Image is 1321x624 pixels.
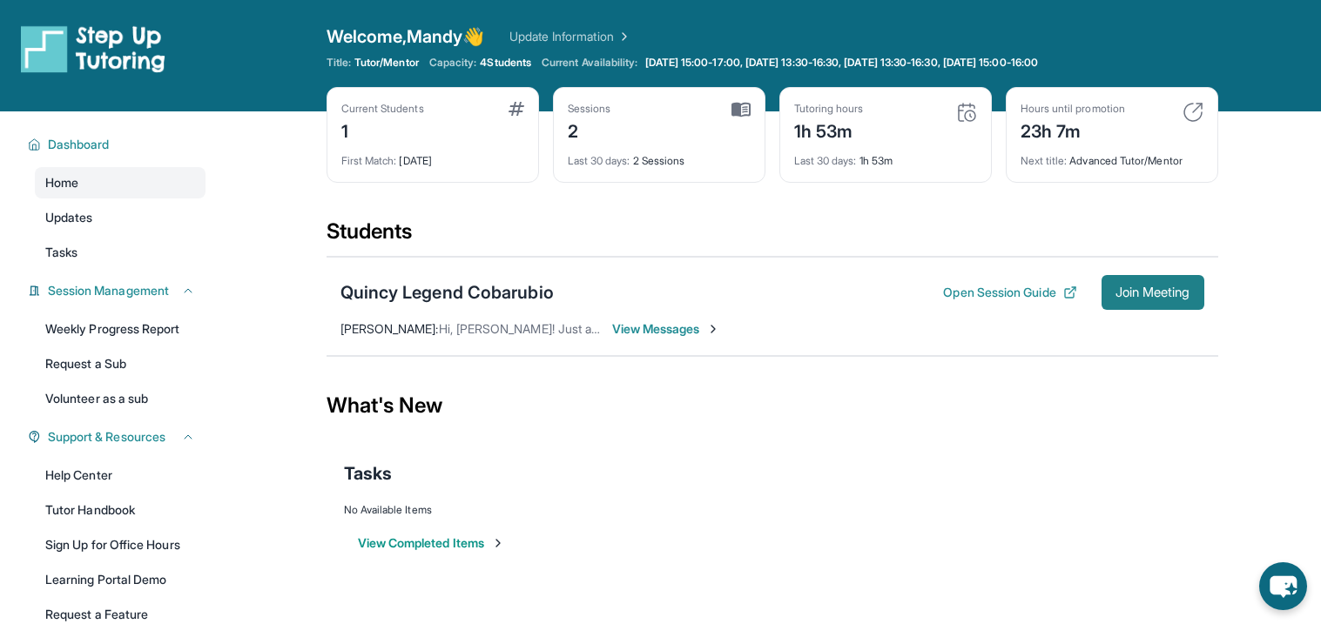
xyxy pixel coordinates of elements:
[614,28,631,45] img: Chevron Right
[706,322,720,336] img: Chevron-Right
[35,167,206,198] a: Home
[1183,102,1203,123] img: card
[1115,287,1190,298] span: Join Meeting
[354,56,419,70] span: Tutor/Mentor
[341,154,397,167] span: First Match :
[794,144,977,168] div: 1h 53m
[344,461,392,486] span: Tasks
[35,313,206,345] a: Weekly Progress Report
[327,56,351,70] span: Title:
[48,136,110,153] span: Dashboard
[943,284,1076,301] button: Open Session Guide
[645,56,1038,70] span: [DATE] 15:00-17:00, [DATE] 13:30-16:30, [DATE] 13:30-16:30, [DATE] 15:00-16:00
[1021,116,1125,144] div: 23h 7m
[327,367,1218,444] div: What's New
[1021,144,1203,168] div: Advanced Tutor/Mentor
[956,102,977,123] img: card
[41,282,195,299] button: Session Management
[1259,562,1307,610] button: chat-button
[509,102,524,116] img: card
[1021,154,1068,167] span: Next title :
[45,244,78,261] span: Tasks
[794,116,864,144] div: 1h 53m
[48,282,169,299] span: Session Management
[794,154,857,167] span: Last 30 days :
[21,24,165,73] img: logo
[731,102,751,117] img: card
[794,102,864,116] div: Tutoring hours
[35,383,206,414] a: Volunteer as a sub
[542,56,637,70] span: Current Availability:
[35,460,206,491] a: Help Center
[48,428,165,446] span: Support & Resources
[341,144,524,168] div: [DATE]
[568,154,630,167] span: Last 30 days :
[1021,102,1125,116] div: Hours until promotion
[439,321,1075,336] span: Hi, [PERSON_NAME]! Just a reminder that our tutoring session will begin in 15 minutes! See [PERSO...
[35,237,206,268] a: Tasks
[340,321,439,336] span: [PERSON_NAME] :
[340,280,554,305] div: Quincy Legend Cobarubio
[45,174,78,191] span: Home
[568,116,611,144] div: 2
[35,564,206,595] a: Learning Portal Demo
[45,209,93,226] span: Updates
[612,320,721,338] span: View Messages
[429,56,477,70] span: Capacity:
[35,202,206,233] a: Updates
[35,529,206,560] a: Sign Up for Office Hours
[327,24,485,49] span: Welcome, Mandy 👋
[35,348,206,379] a: Request a Sub
[509,28,631,45] a: Update Information
[1102,275,1204,310] button: Join Meeting
[568,102,611,116] div: Sessions
[642,56,1041,70] a: [DATE] 15:00-17:00, [DATE] 13:30-16:30, [DATE] 13:30-16:30, [DATE] 15:00-16:00
[327,218,1218,256] div: Students
[41,136,195,153] button: Dashboard
[35,494,206,526] a: Tutor Handbook
[341,102,424,116] div: Current Students
[480,56,531,70] span: 4 Students
[41,428,195,446] button: Support & Resources
[341,116,424,144] div: 1
[344,503,1201,517] div: No Available Items
[358,534,505,552] button: View Completed Items
[568,144,751,168] div: 2 Sessions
